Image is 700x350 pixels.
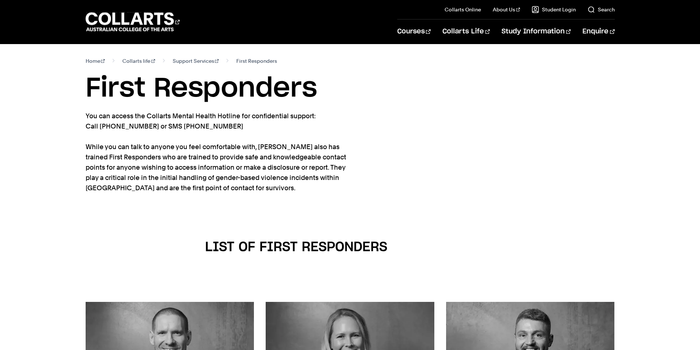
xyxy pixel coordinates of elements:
[205,237,495,257] h4: LIST OF FIRST RESPONDERS
[502,19,571,44] a: Study Information
[86,72,615,105] h1: First Responders
[86,111,354,193] p: You can access the Collarts Mental Health Hotline for confidential support: Call [PHONE_NUMBER] o...
[86,11,180,32] div: Go to homepage
[493,6,520,13] a: About Us
[445,6,481,13] a: Collarts Online
[397,19,431,44] a: Courses
[442,19,490,44] a: Collarts Life
[173,56,219,66] a: Support Services
[588,6,615,13] a: Search
[532,6,576,13] a: Student Login
[86,56,105,66] a: Home
[236,56,277,66] span: First Responders
[122,56,155,66] a: Collarts life
[582,19,614,44] a: Enquire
